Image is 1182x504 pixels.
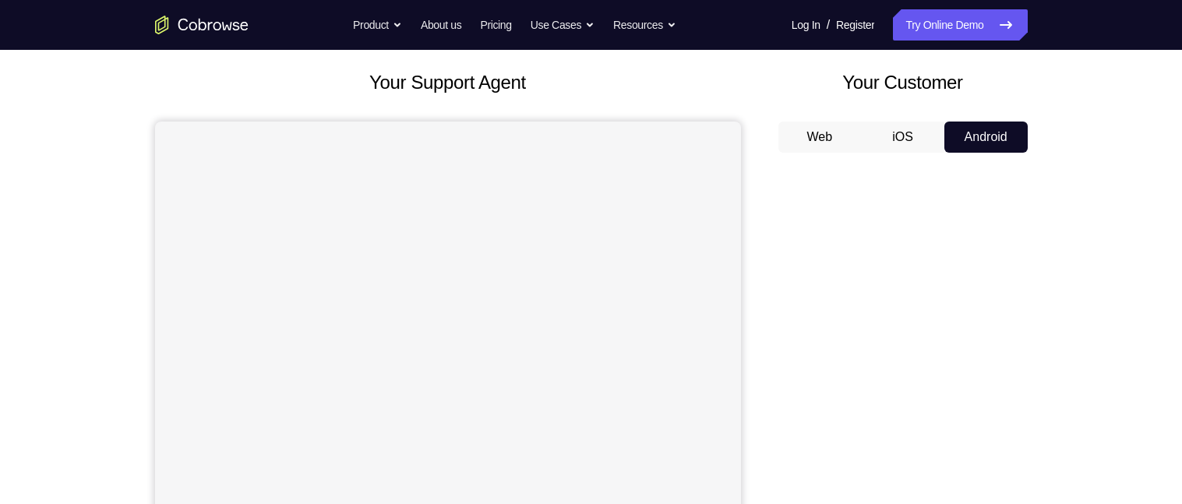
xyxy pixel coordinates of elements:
a: Pricing [480,9,511,41]
button: iOS [861,122,944,153]
button: Use Cases [531,9,595,41]
a: Log In [792,9,820,41]
button: Android [944,122,1028,153]
button: Web [778,122,862,153]
a: Register [836,9,874,41]
h2: Your Customer [778,69,1028,97]
button: Product [353,9,402,41]
h2: Your Support Agent [155,69,741,97]
a: About us [421,9,461,41]
a: Try Online Demo [893,9,1027,41]
a: Go to the home page [155,16,249,34]
span: / [827,16,830,34]
button: Resources [613,9,676,41]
